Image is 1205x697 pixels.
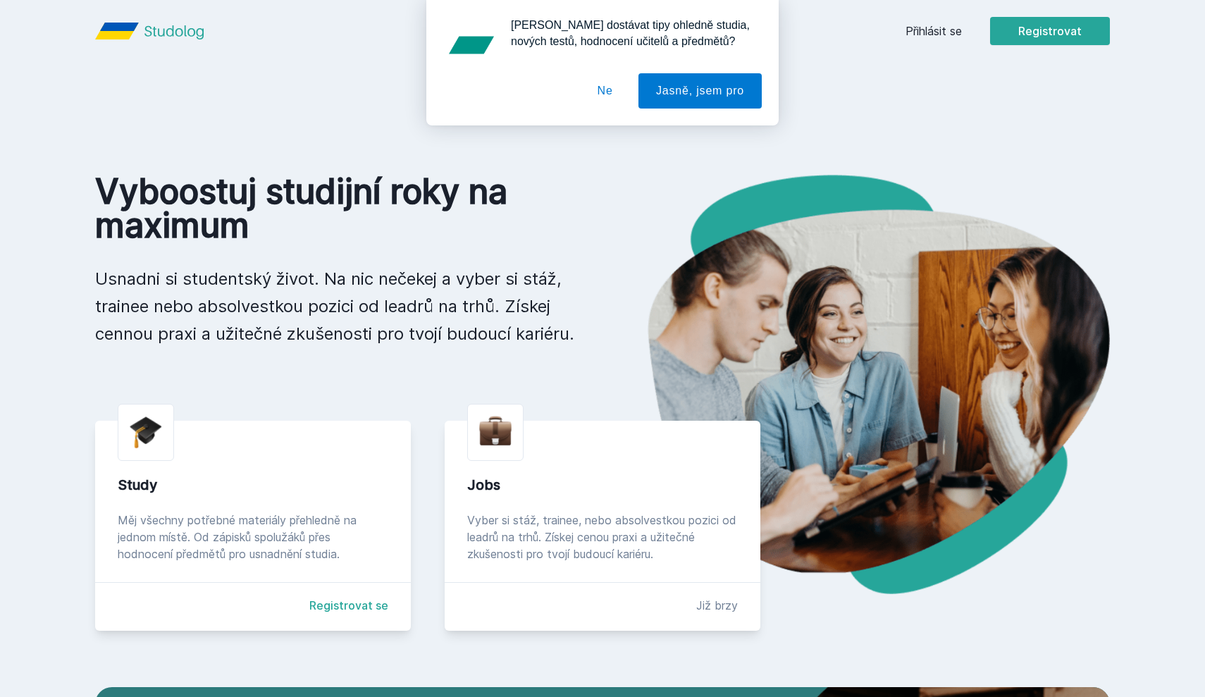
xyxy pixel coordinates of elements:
[638,73,762,109] button: Jasně, jsem pro
[467,512,738,562] div: Vyber si stáž, trainee, nebo absolvestkou pozici od leadrů na trhů. Získej cenou praxi a užitečné...
[95,265,580,347] p: Usnadni si studentský život. Na nic nečekej a vyber si stáž, trainee nebo absolvestkou pozici od ...
[118,475,388,495] div: Study
[696,597,738,614] div: Již brzy
[500,17,762,49] div: [PERSON_NAME] dostávat tipy ohledně studia, nových testů, hodnocení učitelů a předmětů?
[602,175,1110,594] img: hero.png
[118,512,388,562] div: Měj všechny potřebné materiály přehledně na jednom místě. Od zápisků spolužáků přes hodnocení pře...
[130,416,162,449] img: graduation-cap.png
[479,413,512,449] img: briefcase.png
[467,475,738,495] div: Jobs
[443,17,500,73] img: notification icon
[95,175,580,242] h1: Vyboostuj studijní roky na maximum
[309,597,388,614] a: Registrovat se
[580,73,631,109] button: Ne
